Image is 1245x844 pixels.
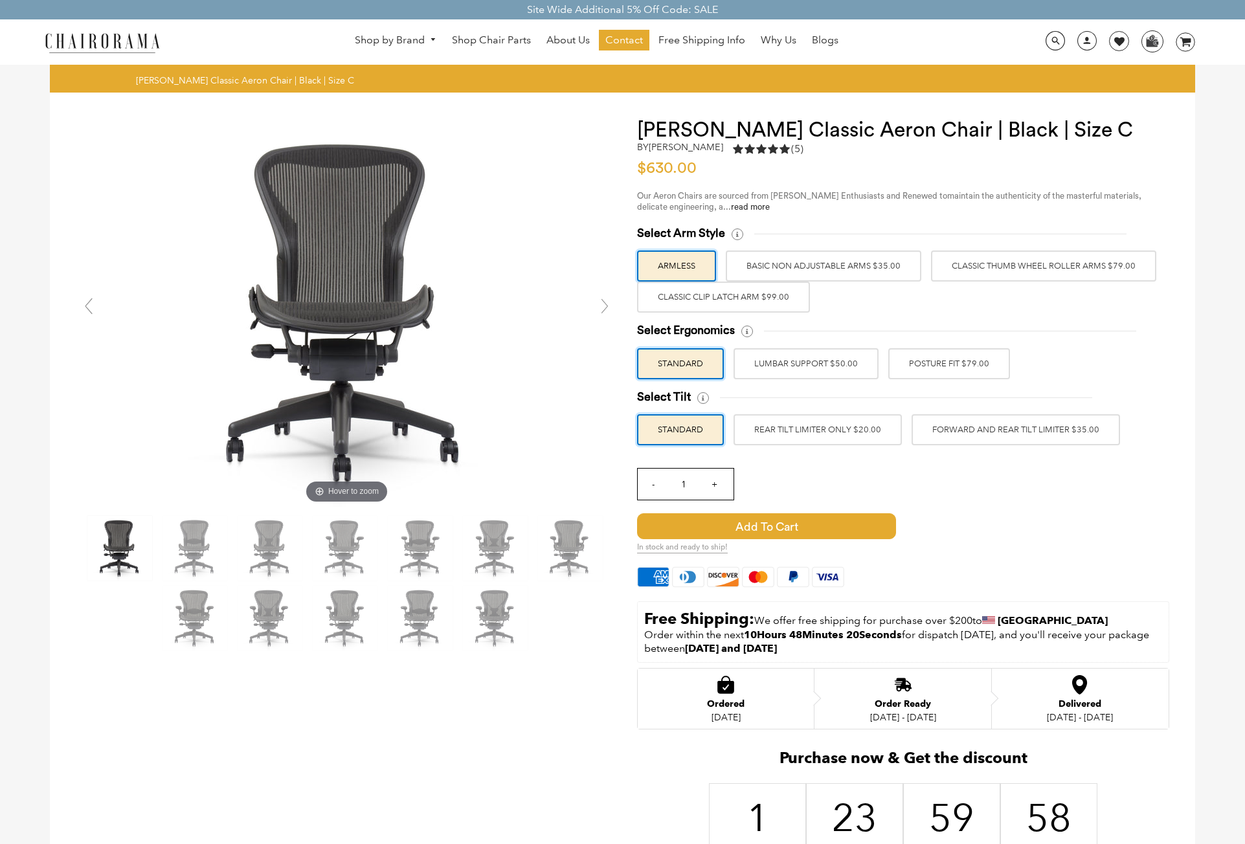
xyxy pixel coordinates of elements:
img: Herman Miller Classic Aeron Chair | Black | Size C - chairorama [313,516,377,581]
img: Herman Miller Classic Aeron Chair | Black | Size C - chairorama [238,586,302,650]
img: Herman Miller Classic Aeron Chair | Black | Size C - chairorama [538,516,603,581]
strong: [GEOGRAPHIC_DATA] [998,614,1108,627]
label: FORWARD AND REAR TILT LIMITER $35.00 [912,414,1120,445]
span: 10Hours 48Minutes 20Seconds [744,628,902,641]
strong: [DATE] and [DATE] [685,642,777,654]
a: [PERSON_NAME] [649,141,723,153]
span: [PERSON_NAME] Classic Aeron Chair | Black | Size C [136,74,354,86]
a: About Us [540,30,596,50]
a: 5.0 rating (5 votes) [733,142,803,159]
span: Why Us [761,34,796,47]
img: chairorama [38,31,167,54]
nav: breadcrumbs [136,74,359,86]
span: Shop Chair Parts [452,34,531,47]
a: Why Us [754,30,803,50]
label: Classic Clip Latch Arm $99.00 [637,282,810,313]
label: BASIC NON ADJUSTABLE ARMS $35.00 [726,250,921,282]
div: [DATE] - [DATE] [870,712,936,722]
label: REAR TILT LIMITER ONLY $20.00 [734,414,902,445]
a: Shop by Brand [348,30,443,50]
span: (5) [791,142,803,156]
h2: by [637,142,723,153]
label: POSTURE FIT $79.00 [888,348,1010,379]
span: In stock and ready to ship! [637,542,728,553]
a: read more [731,203,770,211]
div: [DATE] - [DATE] [1047,712,1113,722]
img: Herman Miller Classic Aeron Chair | Black | Size C - chairorama [313,586,377,650]
input: + [699,469,730,500]
div: 1 [747,792,768,843]
img: Herman Miller Classic Aeron Chair | Black | Size C - chairorama [152,118,541,507]
span: We offer free shipping for purchase over $200 [754,614,972,627]
img: Herman Miller Classic Aeron Chair | Black | Size C - chairorama [238,516,302,581]
h1: [PERSON_NAME] Classic Aeron Chair | Black | Size C [637,118,1169,142]
label: Classic Thumb Wheel Roller Arms $79.00 [931,250,1156,282]
input: - [638,469,669,500]
span: Blogs [812,34,838,47]
a: Blogs [805,30,845,50]
a: Contact [599,30,649,50]
a: Herman Miller Classic Aeron Chair | Black | Size C - chairoramaHover to zoom [152,305,541,318]
span: $630.00 [637,161,697,176]
div: Order Ready [870,699,936,709]
img: Herman Miller Classic Aeron Chair | Black | Size C - chairorama [388,586,453,650]
strong: Free Shipping: [644,609,754,628]
span: Add to Cart [637,513,896,539]
img: Herman Miller Classic Aeron Chair | Black | Size C - chairorama [463,516,528,581]
span: About Us [546,34,590,47]
label: STANDARD [637,348,724,379]
img: Herman Miller Classic Aeron Chair | Black | Size C - chairorama [463,586,528,650]
div: Delivered [1047,699,1113,709]
label: ARMLESS [637,250,716,282]
span: Contact [605,34,643,47]
span: Free Shipping Info [658,34,745,47]
div: Ordered [707,699,745,709]
a: Shop Chair Parts [445,30,537,50]
div: 23 [844,792,866,843]
label: LUMBAR SUPPORT $50.00 [734,348,879,379]
a: Free Shipping Info [652,30,752,50]
img: WhatsApp_Image_2024-07-12_at_16.23.01.webp [1142,31,1162,50]
button: Add to Cart [637,513,1009,539]
div: 5.0 rating (5 votes) [733,142,803,156]
img: Herman Miller Classic Aeron Chair | Black | Size C - chairorama [163,586,227,650]
div: [DATE] [707,712,745,722]
img: Herman Miller Classic Aeron Chair | Black | Size C - chairorama [163,516,227,581]
nav: DesktopNavigation [222,30,971,54]
span: Select Tilt [637,390,691,405]
p: to [644,608,1162,628]
label: STANDARD [637,414,724,445]
p: Order within the next for dispatch [DATE], and you'll receive your package between [644,628,1162,656]
div: 59 [941,792,963,843]
span: Our Aeron Chairs are sourced from [PERSON_NAME] Enthusiasts and Renewed to [637,192,947,200]
span: Select Ergonomics [637,323,735,338]
span: Select Arm Style [637,226,725,241]
div: 58 [1038,792,1060,843]
img: Herman Miller Classic Aeron Chair | Black | Size C - chairorama [388,516,453,581]
h2: Purchase now & Get the discount [637,749,1169,774]
img: Herman Miller Classic Aeron Chair | Black | Size C - chairorama [87,516,152,581]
